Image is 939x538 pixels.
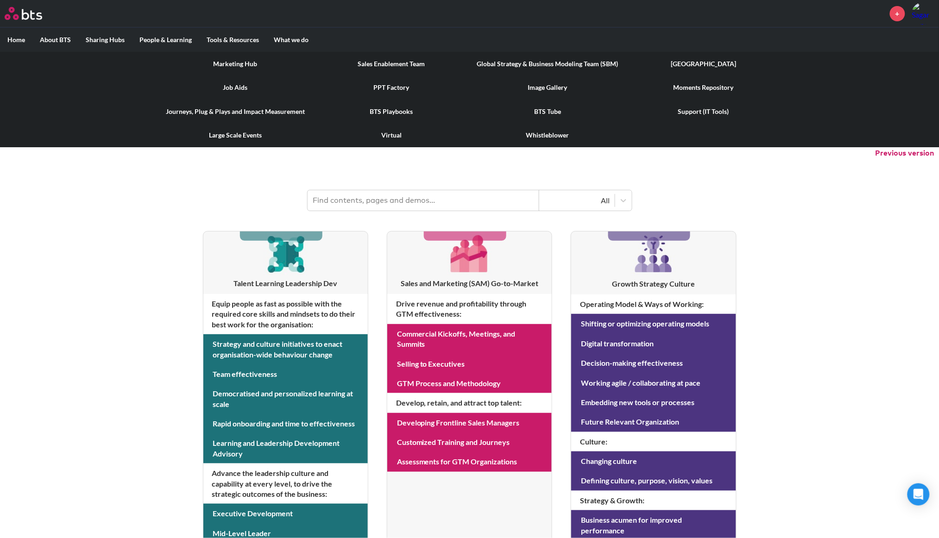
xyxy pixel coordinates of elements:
[203,463,368,504] h4: Advance the leadership culture and capability at every level, to drive the strategic outcomes of ...
[876,148,934,158] button: Previous version
[890,6,905,21] a: +
[447,231,492,275] img: [object Object]
[78,28,132,52] label: Sharing Hubs
[199,28,266,52] label: Tools & Resources
[5,7,42,20] img: BTS Logo
[264,231,308,275] img: [object Object]
[132,28,199,52] label: People & Learning
[5,7,59,20] a: Go home
[571,491,736,510] h4: Strategy & Growth :
[571,432,736,451] h4: Culture :
[32,28,78,52] label: About BTS
[912,2,934,25] a: Profile
[571,279,736,289] h3: Growth Strategy Culture
[387,393,552,413] h4: Develop, retain, and attract top talent :
[544,195,610,206] div: All
[203,294,368,334] h4: Equip people as fast as possible with the required core skills and mindsets to do their best work...
[907,483,930,506] div: Open Intercom Messenger
[203,278,368,288] h3: Talent Learning Leadership Dev
[387,278,552,288] h3: Sales and Marketing (SAM) Go-to-Market
[387,294,552,324] h4: Drive revenue and profitability through GTM effectiveness :
[308,190,539,211] input: Find contents, pages and demos...
[266,28,316,52] label: What we do
[631,231,676,276] img: [object Object]
[571,294,736,314] h4: Operating Model & Ways of Working :
[912,2,934,25] img: Sagar Bansal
